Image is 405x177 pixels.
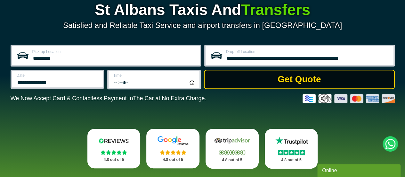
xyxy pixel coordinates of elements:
[94,136,133,146] img: Reviews.io
[213,156,252,164] p: 4.8 out of 5
[17,74,99,77] label: Date
[213,136,251,146] img: Tripadvisor
[154,136,192,146] img: Google
[133,95,206,102] span: The Car at No Extra Charge.
[94,156,134,164] p: 4.8 out of 5
[87,129,141,168] a: Reviews.io Stars 4.8 out of 5
[160,150,186,155] img: Stars
[146,129,199,168] a: Google Stars 4.8 out of 5
[278,150,305,155] img: Stars
[11,2,395,18] h1: St Albans Taxis And
[11,95,207,102] p: We Now Accept Card & Contactless Payment In
[265,129,318,169] a: Trustpilot Stars 4.8 out of 5
[11,21,395,30] p: Satisfied and Reliable Taxi Service and airport transfers in [GEOGRAPHIC_DATA]
[153,156,192,164] p: 4.8 out of 5
[32,50,196,54] label: Pick-up Location
[241,1,310,18] span: Transfers
[272,136,311,146] img: Trustpilot
[317,163,402,177] iframe: chat widget
[204,70,395,89] button: Get Quote
[303,94,395,103] img: Credit And Debit Cards
[272,156,311,164] p: 4.8 out of 5
[206,129,259,169] a: Tripadvisor Stars 4.8 out of 5
[113,74,196,77] label: Time
[226,50,390,54] label: Drop-off Location
[101,150,127,155] img: Stars
[219,150,245,155] img: Stars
